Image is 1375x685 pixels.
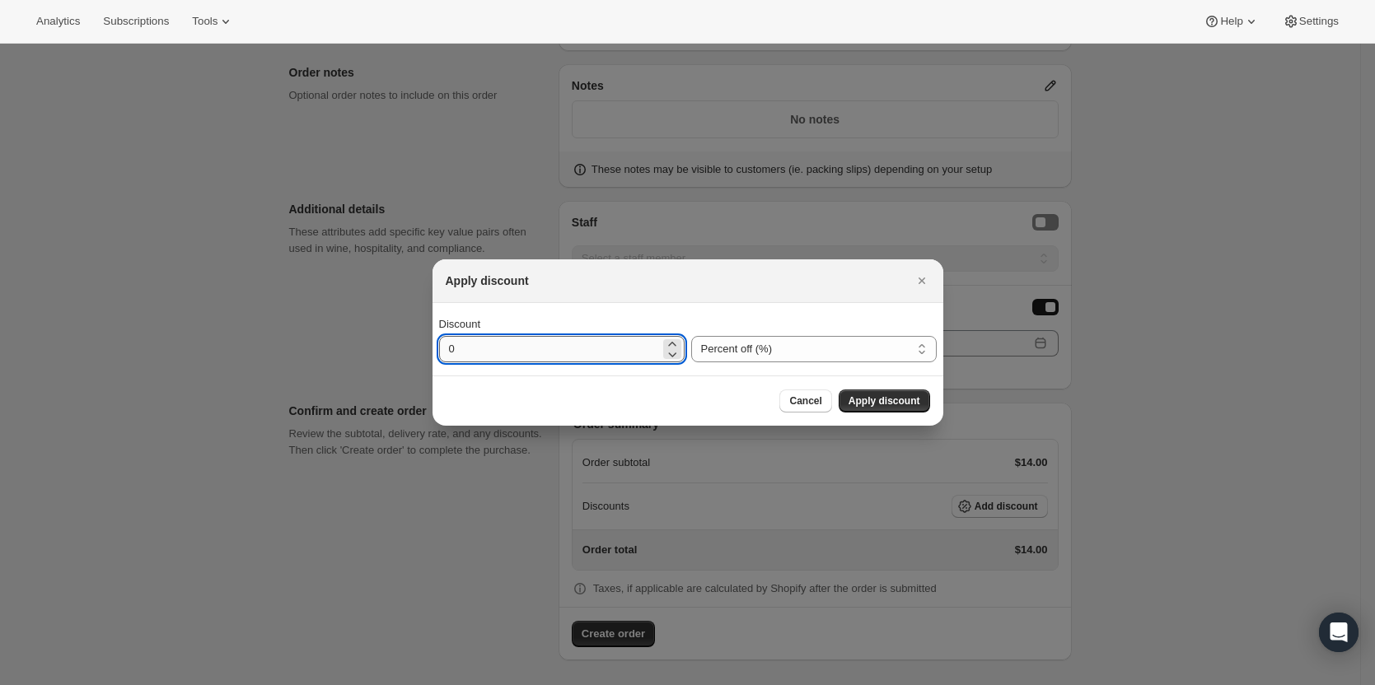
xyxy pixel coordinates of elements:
[849,394,920,408] span: Apply discount
[1273,10,1349,33] button: Settings
[1220,15,1242,28] span: Help
[36,15,80,28] span: Analytics
[789,394,821,408] span: Cancel
[182,10,244,33] button: Tools
[839,389,930,412] button: Apply discount
[1299,15,1339,28] span: Settings
[103,15,169,28] span: Subscriptions
[439,318,481,330] span: Discount
[446,273,529,289] h2: Apply discount
[779,389,831,412] button: Cancel
[910,269,933,292] button: Close
[93,10,179,33] button: Subscriptions
[26,10,90,33] button: Analytics
[192,15,217,28] span: Tools
[1194,10,1269,33] button: Help
[1319,613,1359,652] div: Open Intercom Messenger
